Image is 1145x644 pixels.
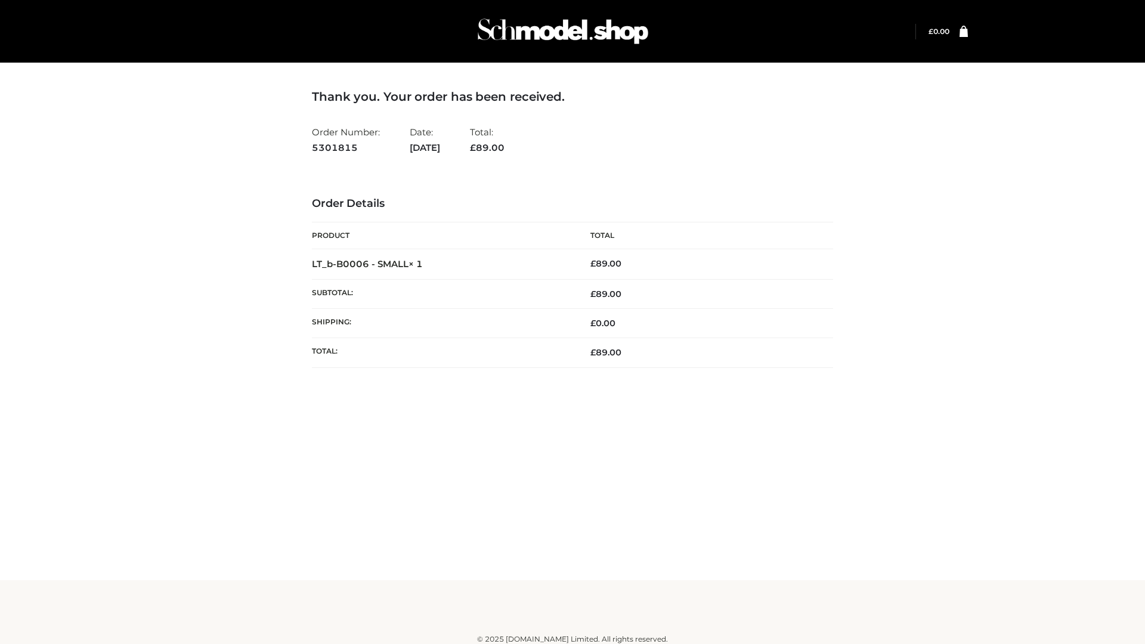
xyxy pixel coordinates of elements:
th: Product [312,222,572,249]
li: Date: [410,122,440,158]
li: Order Number: [312,122,380,158]
a: £0.00 [929,27,949,36]
span: £ [590,318,596,329]
th: Shipping: [312,309,572,338]
strong: × 1 [409,258,423,270]
img: Schmodel Admin 964 [474,8,652,55]
span: £ [929,27,933,36]
h3: Thank you. Your order has been received. [312,89,833,104]
span: £ [470,142,476,153]
span: 89.00 [470,142,505,153]
th: Total: [312,338,572,367]
h3: Order Details [312,197,833,210]
bdi: 0.00 [590,318,615,329]
th: Total [572,222,833,249]
bdi: 0.00 [929,27,949,36]
strong: 5301815 [312,140,380,156]
li: Total: [470,122,505,158]
span: £ [590,258,596,269]
span: 89.00 [590,289,621,299]
th: Subtotal: [312,279,572,308]
strong: [DATE] [410,140,440,156]
span: £ [590,289,596,299]
span: 89.00 [590,347,621,358]
bdi: 89.00 [590,258,621,269]
span: £ [590,347,596,358]
strong: LT_b-B0006 - SMALL [312,258,423,270]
